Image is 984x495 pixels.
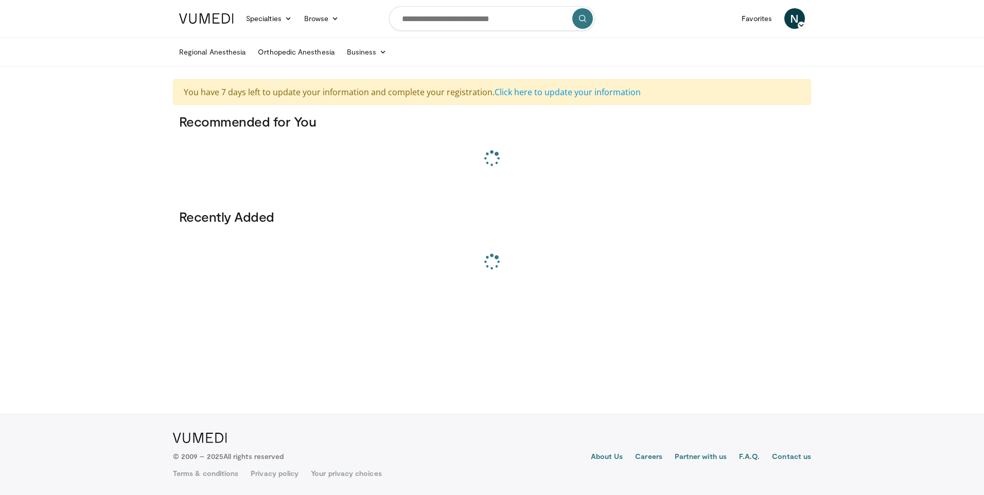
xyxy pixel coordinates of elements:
a: Terms & conditions [173,468,238,479]
h3: Recommended for You [179,113,805,130]
a: Contact us [772,451,811,464]
a: Browse [298,8,345,29]
a: N [784,8,805,29]
h3: Recently Added [179,208,805,225]
span: All rights reserved [223,452,284,461]
a: F.A.Q. [739,451,760,464]
a: Orthopedic Anesthesia [252,42,340,62]
a: Partner with us [675,451,727,464]
a: Specialties [240,8,298,29]
a: Careers [635,451,662,464]
img: VuMedi Logo [173,433,227,443]
a: Click here to update your information [495,86,641,98]
a: Favorites [735,8,778,29]
a: About Us [591,451,623,464]
a: Your privacy choices [311,468,381,479]
a: Business [341,42,393,62]
input: Search topics, interventions [389,6,595,31]
a: Regional Anesthesia [173,42,252,62]
p: © 2009 – 2025 [173,451,284,462]
img: VuMedi Logo [179,13,234,24]
div: You have 7 days left to update your information and complete your registration. [173,79,811,105]
a: Privacy policy [251,468,298,479]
